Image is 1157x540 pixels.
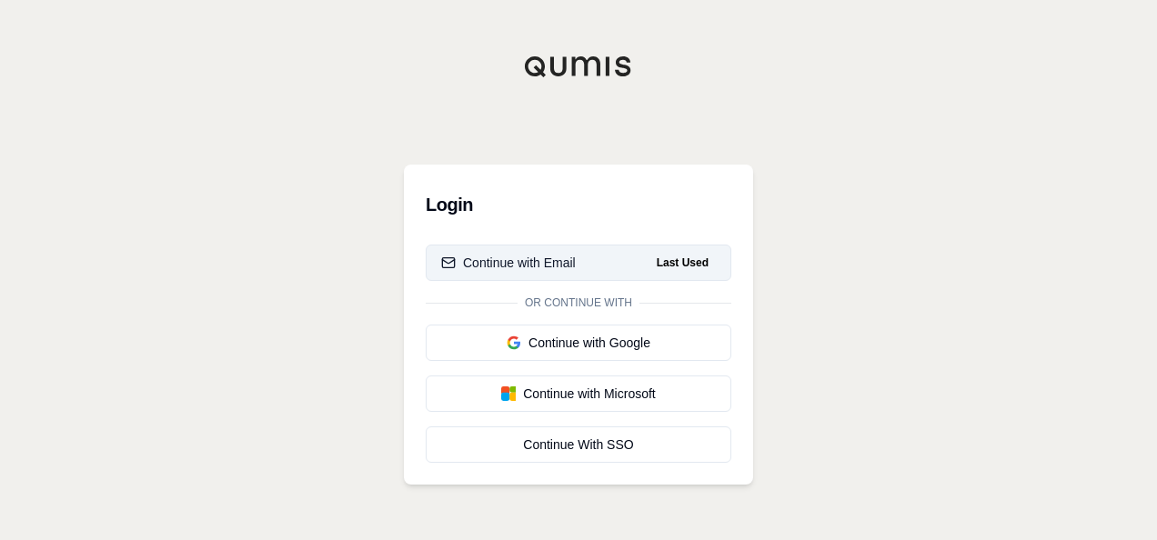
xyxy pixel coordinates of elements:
div: Continue with Google [441,334,716,352]
button: Continue with EmailLast Used [426,245,731,281]
div: Continue With SSO [441,435,716,454]
button: Continue with Google [426,325,731,361]
div: Continue with Microsoft [441,385,716,403]
div: Continue with Email [441,254,576,272]
a: Continue With SSO [426,426,731,463]
h3: Login [426,186,731,223]
img: Qumis [524,55,633,77]
span: Or continue with [518,295,639,310]
button: Continue with Microsoft [426,375,731,412]
span: Last Used [649,252,716,274]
